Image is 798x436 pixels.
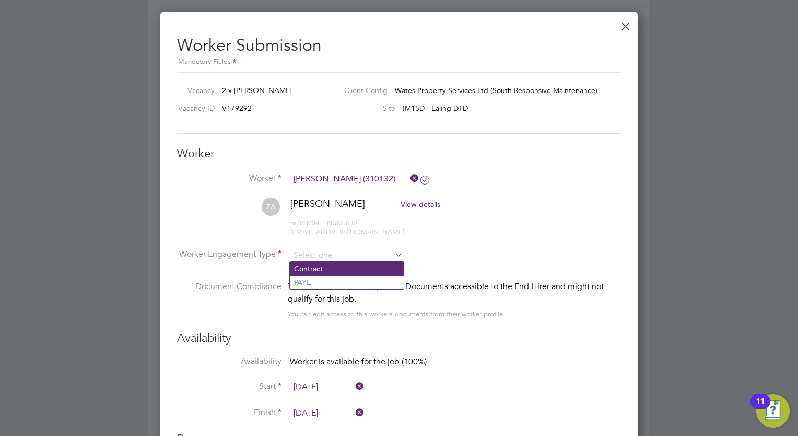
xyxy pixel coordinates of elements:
span: [EMAIL_ADDRESS][DOMAIN_NAME] [290,227,404,236]
label: Worker [177,173,281,184]
input: Search for... [290,171,419,187]
input: Select one [290,380,364,395]
li: PAYE [290,276,404,289]
label: Vacancy ID [173,104,215,113]
label: Client Config [336,86,388,95]
label: Availability [177,356,281,367]
span: [PHONE_NUMBER] [290,219,357,227]
h3: Availability [177,331,621,346]
label: Finish [177,407,281,418]
div: Mandatory Fields [177,56,621,68]
label: Start [177,381,281,392]
span: 2 x [PERSON_NAME] [222,86,292,95]
span: Worker is available for the job (100%) [290,357,427,367]
span: ZA [262,198,280,216]
label: Document Compliance [177,280,281,318]
span: View details [401,200,440,209]
label: Vacancy [173,86,215,95]
h3: Worker [177,146,621,162]
span: [PERSON_NAME] [290,198,365,210]
div: This worker has no Compliance Documents accessible to the End Hirer and might not qualify for thi... [288,280,621,305]
input: Select one [290,406,364,421]
li: Contract [290,262,404,276]
h2: Worker Submission [177,27,621,68]
label: Worker Engagement Type [177,249,281,260]
span: Wates Property Services Ltd (South Responsive Maintenance) [395,86,597,95]
span: IM15D - Ealing DTD [403,104,468,113]
label: Site [336,104,395,113]
span: m: [290,219,298,227]
div: 11 [756,401,765,415]
input: Select one [290,248,403,263]
span: V179292 [222,104,252,113]
button: Open Resource Center, 11 new notifications [756,394,790,428]
div: You can edit access to this worker’s documents from their worker profile. [288,308,505,320]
